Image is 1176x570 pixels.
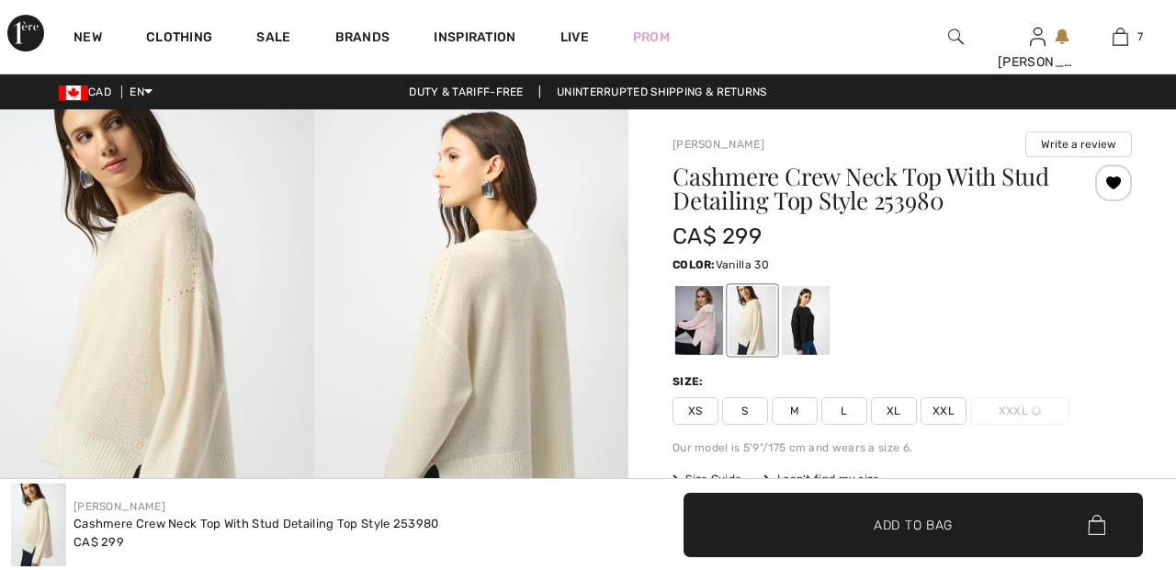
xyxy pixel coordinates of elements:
[675,286,723,355] div: Rose
[998,52,1079,72] div: [PERSON_NAME]
[948,26,964,48] img: search the website
[73,535,124,549] span: CA$ 299
[673,373,707,390] div: Size:
[821,397,867,425] span: L
[1080,26,1160,48] a: 7
[782,286,830,355] div: Black
[722,397,768,425] span: S
[335,29,390,49] a: Brands
[763,471,879,487] div: I can't find my size
[673,397,718,425] span: XS
[11,484,66,566] img: Cashmere Crew Neck Top with Stud Detailing Top Style 253980
[673,471,741,487] span: Size Guide
[673,439,1132,456] div: Our model is 5'9"/175 cm and wears a size 6.
[1032,406,1041,416] img: ring-m.svg
[59,85,119,98] span: CAD
[7,15,44,51] img: 1ère Avenue
[59,85,88,100] img: Canadian Dollar
[871,397,917,425] span: XL
[970,397,1069,425] span: XXXL
[73,500,165,513] a: [PERSON_NAME]
[874,515,953,534] span: Add to Bag
[772,397,818,425] span: M
[73,515,439,533] div: Cashmere Crew Neck Top With Stud Detailing Top Style 253980
[729,286,776,355] div: Vanilla 30
[434,29,515,49] span: Inspiration
[1088,515,1105,535] img: Bag.svg
[1030,28,1046,45] a: Sign In
[673,165,1056,212] h1: Cashmere Crew Neck Top With Stud Detailing Top Style 253980
[256,29,290,49] a: Sale
[684,493,1143,557] button: Add to Bag
[146,29,212,49] a: Clothing
[716,258,769,271] span: Vanilla 30
[130,85,153,98] span: EN
[1030,26,1046,48] img: My Info
[921,397,967,425] span: XXL
[560,28,589,47] a: Live
[633,28,670,47] a: Prom
[1137,28,1143,45] span: 7
[73,29,102,49] a: New
[673,223,762,249] span: CA$ 299
[673,138,764,151] a: [PERSON_NAME]
[673,258,716,271] span: Color:
[1025,131,1132,157] button: Write a review
[1113,26,1128,48] img: My Bag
